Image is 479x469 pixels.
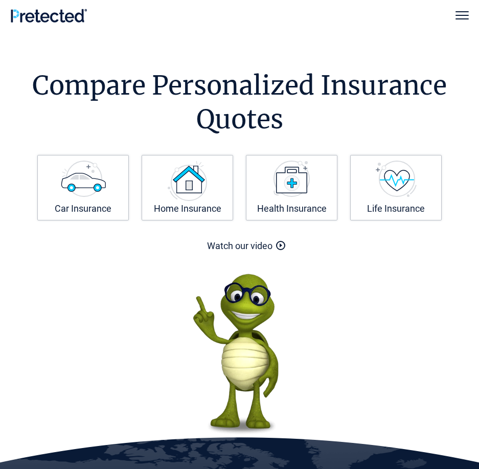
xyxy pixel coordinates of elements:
a: Home Insurance [142,155,233,220]
a: Health Insurance [246,155,337,220]
img: Pretected Logo [10,9,87,23]
img: Health Insurance [273,161,310,197]
a: Car Insurance [37,155,129,220]
img: Life Insurance [376,161,417,197]
h1: Compare Personalized Insurance Quotes [15,69,464,136]
img: Perry the Turtle From Pretected [185,272,294,435]
img: Home Insurance [168,161,207,201]
img: Car Insurance [61,161,106,197]
a: Life Insurance [350,155,442,220]
a: Watch our video [207,240,272,251]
